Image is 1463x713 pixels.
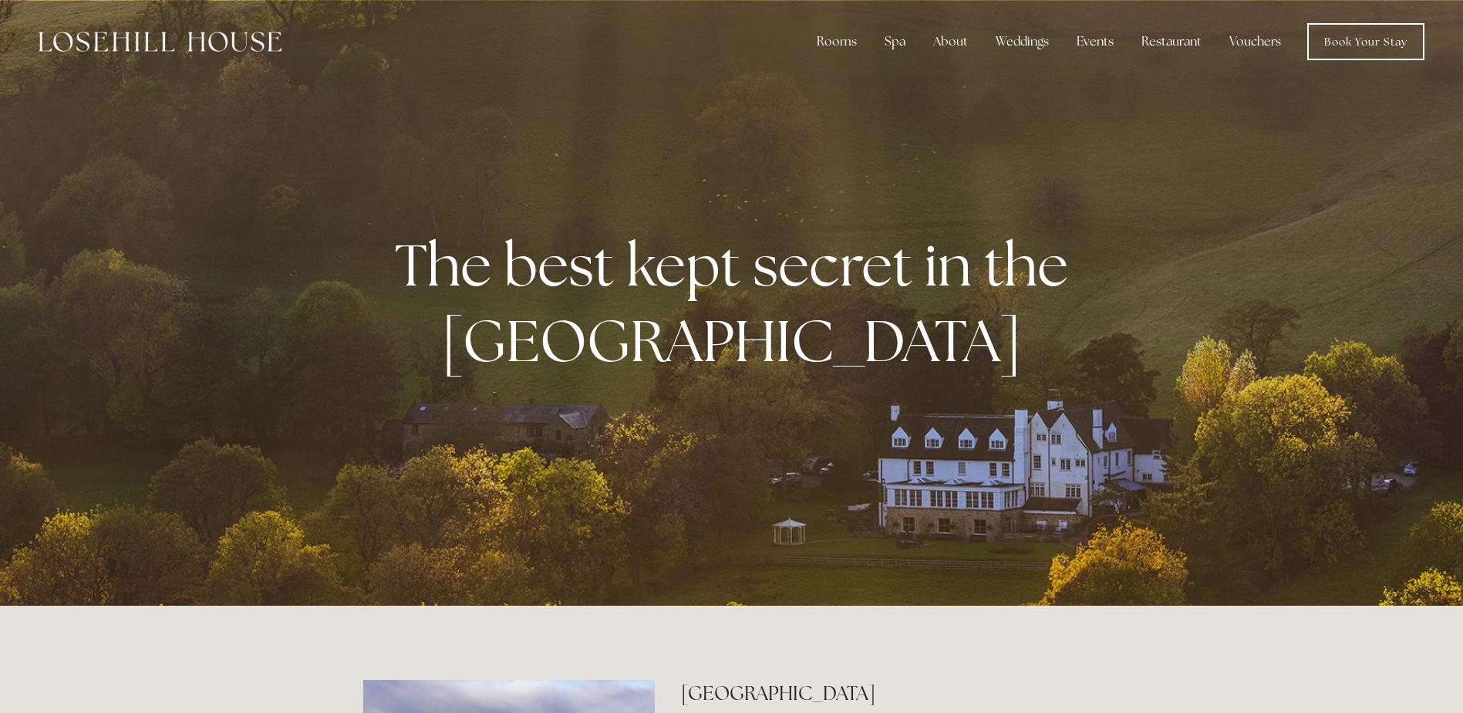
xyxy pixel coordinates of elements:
[921,26,980,57] div: About
[1307,23,1424,60] a: Book Your Stay
[983,26,1061,57] div: Weddings
[681,680,1100,707] h2: [GEOGRAPHIC_DATA]
[395,227,1080,378] strong: The best kept secret in the [GEOGRAPHIC_DATA]
[39,32,281,52] img: Losehill House
[804,26,869,57] div: Rooms
[1129,26,1214,57] div: Restaurant
[1217,26,1293,57] a: Vouchers
[872,26,918,57] div: Spa
[1064,26,1126,57] div: Events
